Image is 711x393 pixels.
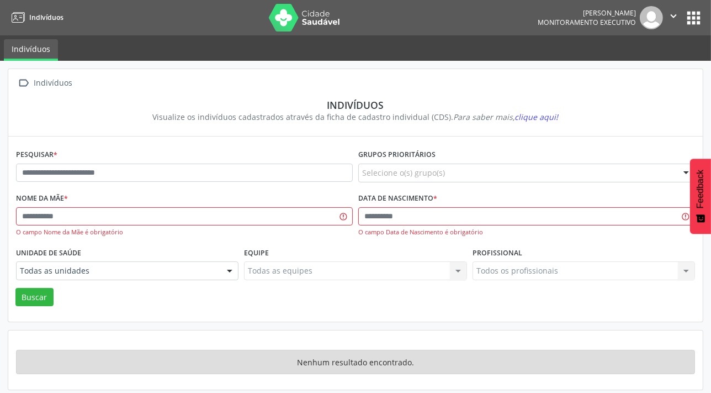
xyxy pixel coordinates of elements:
[663,6,684,29] button: 
[454,112,559,122] i: Para saber mais,
[20,265,216,276] span: Todas as unidades
[16,75,75,91] a:  Indivíduos
[473,244,522,261] label: Profissional
[16,190,68,207] label: Nome da mãe
[362,167,445,179] span: Selecione o(s) grupo(s)
[15,288,54,307] button: Buscar
[640,6,663,29] img: img
[358,190,437,207] label: Data de nascimento
[29,13,63,22] span: Indivíduos
[538,18,636,27] span: Monitoramento Executivo
[16,244,81,261] label: Unidade de saúde
[667,10,680,22] i: 
[16,350,695,374] div: Nenhum resultado encontrado.
[24,111,687,123] div: Visualize os indivíduos cadastrados através da ficha de cadastro individual (CDS).
[8,8,63,27] a: Indivíduos
[16,228,353,237] div: O campo Nome da Mãe é obrigatório
[4,39,58,61] a: Indivíduos
[16,146,57,164] label: Pesquisar
[16,75,32,91] i: 
[24,99,687,111] div: Indivíduos
[690,159,711,234] button: Feedback - Mostrar pesquisa
[538,8,636,18] div: [PERSON_NAME]
[32,75,75,91] div: Indivíduos
[358,228,695,237] div: O campo Data de Nascimento é obrigatório
[358,146,436,164] label: Grupos prioritários
[515,112,559,122] span: clique aqui!
[696,170,705,208] span: Feedback
[684,8,703,28] button: apps
[244,244,269,261] label: Equipe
